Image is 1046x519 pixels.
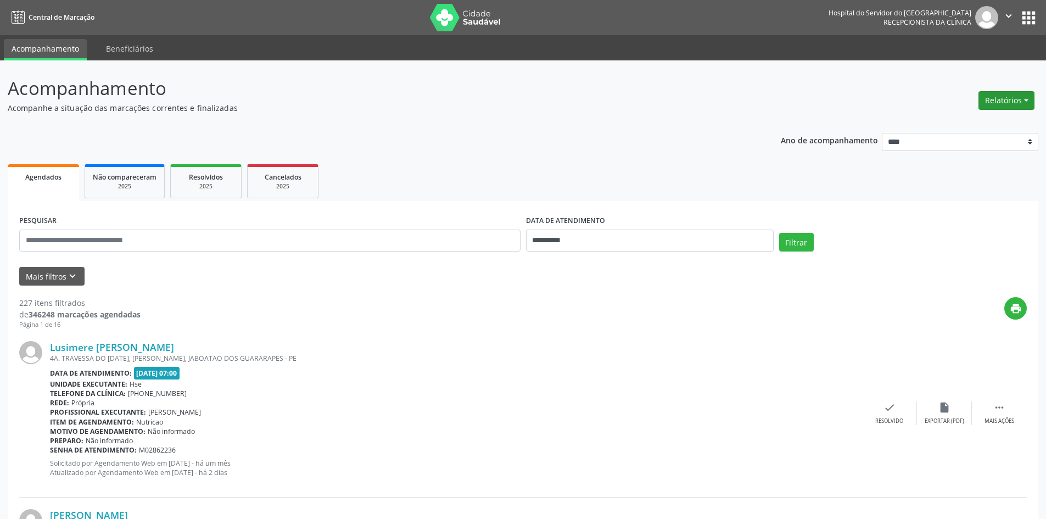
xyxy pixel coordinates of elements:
span: Resolvidos [189,172,223,182]
i: print [1010,303,1022,315]
span: Recepcionista da clínica [883,18,971,27]
div: 2025 [178,182,233,191]
a: Central de Marcação [8,8,94,26]
div: 2025 [255,182,310,191]
span: Não informado [86,436,133,445]
img: img [19,341,42,364]
button: Relatórios [978,91,1034,110]
div: Exportar (PDF) [925,417,964,425]
button: Mais filtroskeyboard_arrow_down [19,267,85,286]
p: Acompanhe a situação das marcações correntes e finalizadas [8,102,729,114]
i: insert_drive_file [938,401,950,414]
div: Página 1 de 16 [19,320,141,330]
div: 227 itens filtrados [19,297,141,309]
div: Mais ações [985,417,1014,425]
p: Ano de acompanhamento [781,133,878,147]
span: Própria [71,398,94,408]
b: Profissional executante: [50,408,146,417]
span: [PERSON_NAME] [148,408,201,417]
button: print [1004,297,1027,320]
b: Preparo: [50,436,83,445]
i:  [1003,10,1015,22]
a: Acompanhamento [4,39,87,60]
b: Motivo de agendamento: [50,427,146,436]
i: keyboard_arrow_down [66,270,79,282]
div: Resolvido [875,417,903,425]
div: de [19,309,141,320]
i:  [993,401,1005,414]
span: Central de Marcação [29,13,94,22]
b: Unidade executante: [50,380,127,389]
label: DATA DE ATENDIMENTO [526,213,605,230]
span: [DATE] 07:00 [134,367,180,380]
strong: 346248 marcações agendadas [29,309,141,320]
span: Agendados [25,172,61,182]
button: Filtrar [779,233,814,252]
span: Cancelados [265,172,301,182]
span: Não informado [148,427,195,436]
b: Rede: [50,398,69,408]
span: [PHONE_NUMBER] [128,389,187,398]
button: apps [1019,8,1038,27]
b: Senha de atendimento: [50,445,137,455]
button:  [998,6,1019,29]
b: Item de agendamento: [50,417,134,427]
a: Lusimere [PERSON_NAME] [50,341,174,353]
span: Não compareceram [93,172,156,182]
b: Data de atendimento: [50,369,132,378]
a: Beneficiários [98,39,161,58]
p: Solicitado por Agendamento Web em [DATE] - há um mês Atualizado por Agendamento Web em [DATE] - h... [50,459,862,477]
img: img [975,6,998,29]
label: PESQUISAR [19,213,57,230]
span: M02862236 [139,445,176,455]
p: Acompanhamento [8,75,729,102]
span: Hse [130,380,142,389]
span: Nutricao [136,417,163,427]
i: check [883,401,896,414]
div: 2025 [93,182,156,191]
div: 4A. TRAVESSA DO [DATE], [PERSON_NAME], JABOATAO DOS GUARARAPES - PE [50,354,862,363]
b: Telefone da clínica: [50,389,126,398]
div: Hospital do Servidor do [GEOGRAPHIC_DATA] [829,8,971,18]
